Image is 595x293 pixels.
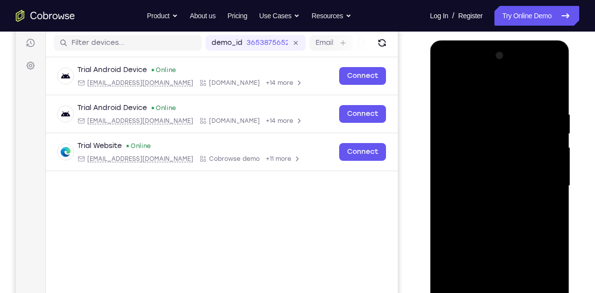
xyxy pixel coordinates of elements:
[62,73,177,81] div: Email
[312,6,351,26] button: Resources
[494,6,579,26] a: Try Online Demo
[430,6,448,26] a: Log In
[16,10,75,22] a: Go to the home page
[183,111,244,119] div: App
[135,61,161,69] div: Online
[190,6,215,26] a: About us
[62,149,177,157] div: Email
[136,64,138,66] div: New devices found.
[323,62,370,79] a: Connect
[259,6,300,26] button: Use Cases
[62,136,106,146] div: Trial Website
[193,111,244,119] span: Cobrowse.io
[62,111,177,119] div: Email
[300,33,317,42] label: Email
[227,6,247,26] a: Pricing
[30,52,382,90] div: Open device details
[323,138,370,155] a: Connect
[183,149,244,157] div: App
[38,6,92,22] h1: Connect
[250,149,276,157] span: +11 more
[62,60,131,70] div: Trial Android Device
[452,10,454,22] span: /
[135,99,161,107] div: Online
[147,6,178,26] button: Product
[193,149,244,157] span: Cobrowse demo
[62,98,131,108] div: Trial Android Device
[30,128,382,166] div: Open device details
[347,33,372,42] label: User ID
[196,33,227,42] label: demo_id
[458,6,483,26] a: Register
[30,90,382,128] div: Open device details
[56,33,180,42] input: Filter devices...
[136,102,138,104] div: New devices found.
[358,30,374,45] button: Refresh
[71,149,177,157] span: web@example.com
[111,140,113,142] div: New devices found.
[71,73,177,81] span: android@example.com
[250,73,278,81] span: +14 more
[183,73,244,81] div: App
[71,111,177,119] span: android@example.com
[323,100,370,117] a: Connect
[250,111,278,119] span: +14 more
[193,73,244,81] span: Cobrowse.io
[110,137,136,145] div: Online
